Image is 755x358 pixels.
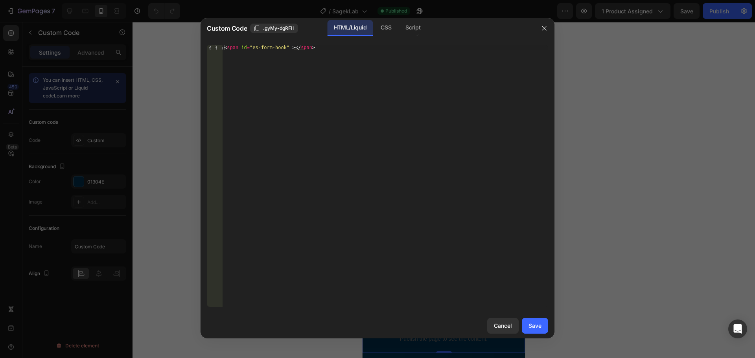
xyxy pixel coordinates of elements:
[328,20,373,36] div: HTML/Liquid
[207,45,223,50] div: 1
[374,20,398,36] div: CSS
[528,321,541,330] div: Save
[487,318,519,334] button: Cancel
[494,321,512,330] div: Cancel
[263,25,295,32] span: .gyMy-dgRFH
[10,281,43,288] div: Custom Code
[522,318,548,334] button: Save
[4,313,158,321] span: Publish the page to see the content.
[399,20,427,36] div: Script
[4,302,158,311] span: Custom Code
[207,24,247,33] span: Custom Code
[728,319,747,338] div: Open Intercom Messenger
[250,24,298,33] button: .gyMy-dgRFH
